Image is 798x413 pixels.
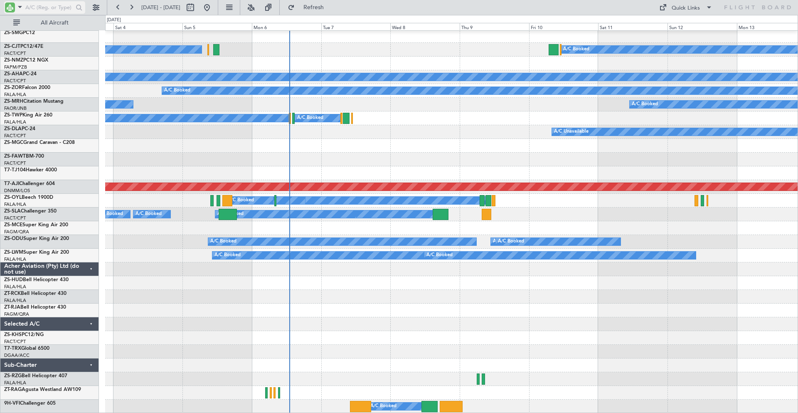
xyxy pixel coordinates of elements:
[4,50,26,57] a: FACT/CPT
[4,195,22,200] span: ZS-OYL
[297,112,323,124] div: A/C Booked
[4,209,21,214] span: ZS-SLA
[4,387,81,392] a: ZT-RAGAgusta Westland AW109
[563,43,589,56] div: A/C Booked
[4,291,66,296] a: ZT-RCKBell Helicopter 430
[296,5,331,10] span: Refresh
[4,291,21,296] span: ZT-RCK
[4,168,57,173] a: T7-TJ104Hawker 4000
[252,23,321,30] div: Mon 6
[4,373,22,378] span: ZS-RZG
[321,23,391,30] div: Tue 7
[22,20,88,26] span: All Aircraft
[4,223,68,228] a: ZS-MCESuper King Air 200
[554,126,589,138] div: A/C Unavailable
[25,1,73,14] input: A/C (Reg. or Type)
[4,44,43,49] a: ZS-CJTPC12/47E
[4,195,53,200] a: ZS-OYLBeech 1900D
[4,126,35,131] a: ZS-DLAPC-24
[655,1,717,14] button: Quick Links
[4,332,44,337] a: ZS-KHSPC12/NG
[107,17,121,24] div: [DATE]
[4,188,30,194] a: DNMM/LOS
[4,72,23,77] span: ZS-AHA
[4,58,48,63] a: ZS-NMZPC12 NGX
[370,400,397,413] div: A/C Booked
[4,387,22,392] span: ZT-RAG
[4,346,49,351] a: T7-TRXGlobal 6500
[4,140,75,145] a: ZS-MGCGrand Caravan - C208
[4,113,22,118] span: ZS-TWP
[4,277,23,282] span: ZS-HUD
[4,305,20,310] span: ZT-RJA
[4,209,57,214] a: ZS-SLAChallenger 350
[4,85,22,90] span: ZS-ZOR
[4,126,22,131] span: ZS-DLA
[4,140,23,145] span: ZS-MGC
[390,23,460,30] div: Wed 8
[284,1,334,14] button: Refresh
[460,23,529,30] div: Thu 9
[4,85,50,90] a: ZS-ZORFalcon 2000
[113,23,183,30] div: Sat 4
[217,208,244,220] div: A/C Booked
[4,229,29,235] a: FAGM/QRA
[4,250,23,255] span: ZS-LWM
[4,284,26,290] a: FALA/HLA
[214,249,241,262] div: A/C Booked
[210,235,236,248] div: A/C Booked
[97,208,123,220] div: A/C Booked
[164,84,190,97] div: A/C Booked
[632,98,658,111] div: A/C Booked
[4,105,27,111] a: FAOR/JNB
[4,78,26,84] a: FACT/CPT
[4,99,23,104] span: ZS-MRH
[4,64,27,70] a: FAPM/PZB
[4,223,22,228] span: ZS-MCE
[4,352,30,359] a: DGAA/ACC
[9,16,90,30] button: All Aircraft
[4,401,56,406] a: 9H-VFIChallenger 605
[4,346,21,351] span: T7-TRX
[4,113,52,118] a: ZS-TWPKing Air 260
[4,30,23,35] span: ZS-SMG
[135,208,162,220] div: A/C Booked
[4,256,26,262] a: FALA/HLA
[4,154,44,159] a: ZS-FAWTBM-700
[4,99,64,104] a: ZS-MRHCitation Mustang
[4,236,23,241] span: ZS-ODU
[4,201,26,208] a: FALA/HLA
[4,277,69,282] a: ZS-HUDBell Helicopter 430
[4,58,23,63] span: ZS-NMZ
[4,92,26,98] a: FALA/HLA
[4,30,35,35] a: ZS-SMGPC12
[4,297,26,304] a: FALA/HLA
[529,23,598,30] div: Fri 10
[141,4,180,11] span: [DATE] - [DATE]
[4,236,69,241] a: ZS-ODUSuper King Air 200
[4,119,26,125] a: FALA/HLA
[4,401,20,406] span: 9H-VFI
[4,181,55,186] a: T7-AJIChallenger 604
[493,235,519,248] div: A/C Booked
[4,332,22,337] span: ZS-KHS
[598,23,667,30] div: Sat 11
[4,339,26,345] a: FACT/CPT
[4,72,37,77] a: ZS-AHAPC-24
[4,44,20,49] span: ZS-CJT
[4,181,19,186] span: T7-AJI
[4,168,26,173] span: T7-TJ104
[667,23,737,30] div: Sun 12
[182,23,252,30] div: Sun 5
[672,4,700,12] div: Quick Links
[4,380,26,386] a: FALA/HLA
[4,215,26,221] a: FACT/CPT
[4,305,66,310] a: ZT-RJABell Helicopter 430
[4,154,23,159] span: ZS-FAW
[4,133,26,139] a: FACT/CPT
[4,373,67,378] a: ZS-RZGBell Helicopter 407
[4,160,26,166] a: FACT/CPT
[228,194,254,207] div: A/C Booked
[4,250,69,255] a: ZS-LWMSuper King Air 200
[426,249,453,262] div: A/C Booked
